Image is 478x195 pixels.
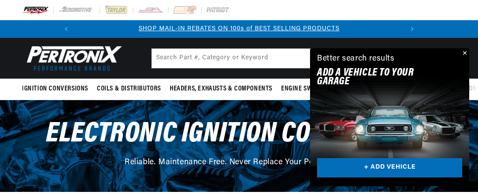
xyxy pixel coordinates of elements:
span: Reliable. Maintenance Free. Never Replace Your Points Again. [125,159,353,166]
span: Engine Swaps [281,84,322,94]
button: Translation missing: en.sections.announcements.next_announcement [403,20,421,38]
a: + ADD VEHICLE [317,158,462,178]
button: search button [307,49,326,68]
summary: Ignition Conversions [22,79,93,99]
span: Ignition Conversions [22,84,88,94]
a: SHOP MAIL-IN REBATES ON 100s of BEST SELLING PRODUCTS [139,25,339,32]
span: Coils & Distributors [97,84,161,94]
div: 1 of 2 [75,24,403,34]
div: Better search results [317,53,395,65]
button: Close [459,48,469,59]
summary: Coils & Distributors [93,79,165,99]
span: Headers, Exhausts & Components [170,84,272,94]
summary: Engine Swaps [277,79,327,99]
input: Search Part #, Category or Keyword [152,49,326,68]
div: Announcement [75,24,403,34]
img: Pertronix [22,43,123,73]
span: Electronic Ignition Conversions [46,120,432,148]
h2: Add A VEHICLE to your garage [317,69,440,87]
summary: Headers, Exhausts & Components [165,79,277,99]
button: Translation missing: en.sections.announcements.previous_announcement [57,20,75,38]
